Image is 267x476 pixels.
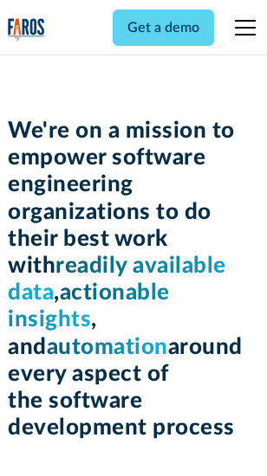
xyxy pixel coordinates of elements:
[8,18,45,42] a: home
[8,118,259,441] h1: We're on a mission to empower software engineering organizations to do their best work with , , a...
[225,7,259,48] div: menu
[8,254,226,304] span: readily available data
[8,18,45,42] img: Logo of the analytics and reporting company Faros.
[47,336,168,358] span: automation
[8,281,170,331] span: actionable insights
[113,10,214,46] a: Get a demo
